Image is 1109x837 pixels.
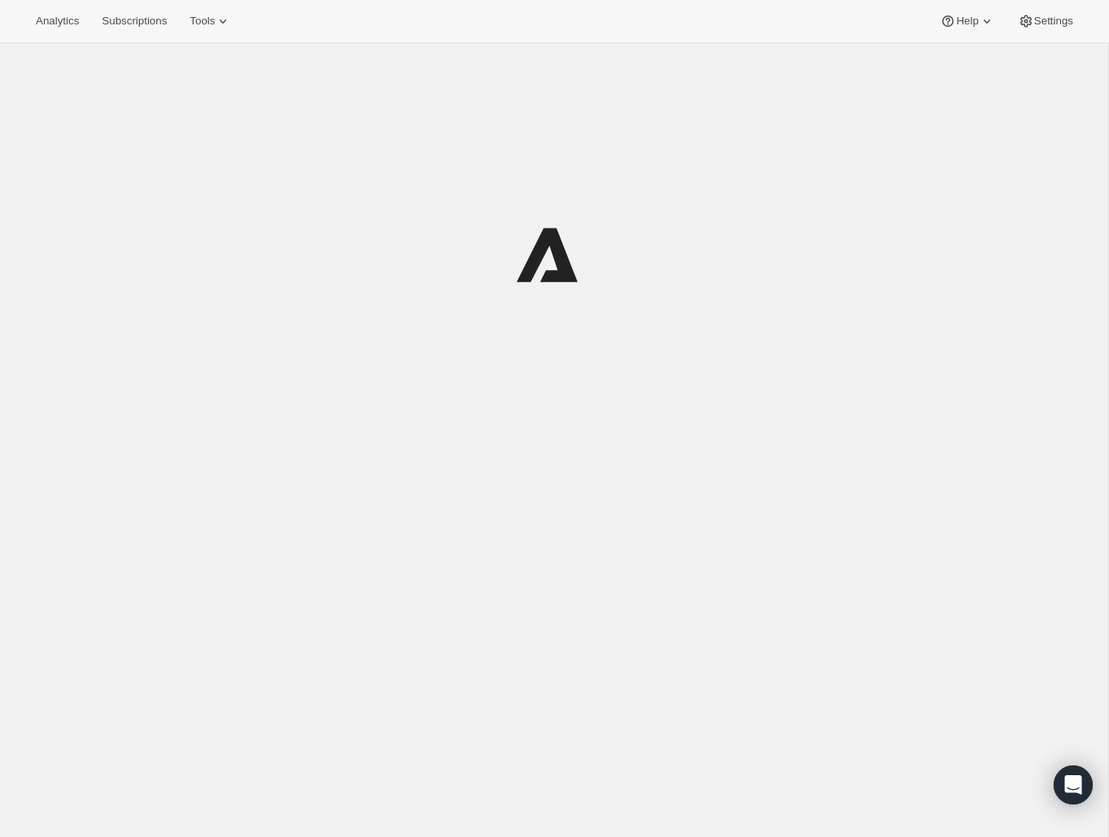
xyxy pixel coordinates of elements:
[1034,15,1073,28] span: Settings
[180,10,241,33] button: Tools
[1008,10,1083,33] button: Settings
[1054,765,1093,804] div: Open Intercom Messenger
[92,10,177,33] button: Subscriptions
[26,10,89,33] button: Analytics
[956,15,978,28] span: Help
[102,15,167,28] span: Subscriptions
[190,15,215,28] span: Tools
[930,10,1004,33] button: Help
[36,15,79,28] span: Analytics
